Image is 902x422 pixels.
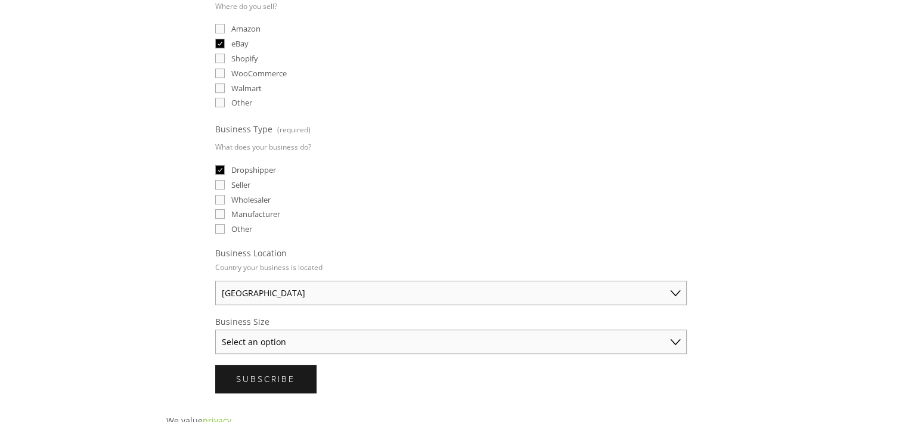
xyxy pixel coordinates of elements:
[215,330,687,354] select: Business Size
[215,39,225,48] input: eBay
[231,53,258,64] span: Shopify
[215,180,225,190] input: Seller
[215,281,687,305] select: Business Location
[231,97,252,108] span: Other
[231,83,262,94] span: Walmart
[215,365,316,393] button: SubscribeSubscribe
[215,247,287,259] span: Business Location
[215,24,225,33] input: Amazon
[215,209,225,219] input: Manufacturer
[215,195,225,204] input: Wholesaler
[231,68,287,79] span: WooCommerce
[231,38,249,49] span: eBay
[215,54,225,63] input: Shopify
[236,373,295,384] span: Subscribe
[215,69,225,78] input: WooCommerce
[231,194,271,205] span: Wholesaler
[215,259,323,276] p: Country your business is located
[231,165,276,175] span: Dropshipper
[231,179,250,190] span: Seller
[215,316,269,327] span: Business Size
[215,83,225,93] input: Walmart
[215,98,225,107] input: Other
[215,165,225,175] input: Dropshipper
[277,121,310,138] span: (required)
[215,224,225,234] input: Other
[231,209,280,219] span: Manufacturer
[231,23,261,34] span: Amazon
[215,138,311,156] p: What does your business do?
[231,224,252,234] span: Other
[215,123,272,135] span: Business Type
